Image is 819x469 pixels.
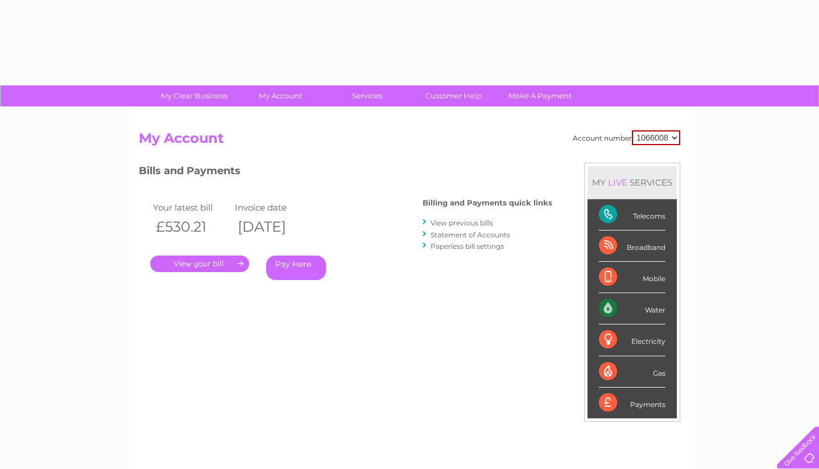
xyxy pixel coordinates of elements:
div: LIVE [606,177,630,188]
div: Electricity [599,324,665,356]
a: Paperless bill settings [431,242,504,250]
div: Broadband [599,231,665,262]
th: £530.21 [150,215,232,238]
a: Statement of Accounts [431,231,510,239]
h2: My Account [139,130,680,152]
a: Services [320,85,414,106]
h4: Billing and Payments quick links [423,199,552,207]
h3: Bills and Payments [139,163,552,183]
div: Water [599,293,665,324]
a: Customer Help [407,85,500,106]
td: Invoice date [232,200,314,215]
a: . [150,256,249,272]
div: Account number [573,130,680,145]
a: Pay Here [266,256,326,280]
div: Payments [599,388,665,418]
a: Make A Payment [493,85,587,106]
a: My Clear Business [147,85,241,106]
div: Telecoms [599,199,665,231]
a: My Account [234,85,328,106]
div: MY SERVICES [588,166,677,199]
div: Gas [599,356,665,388]
div: Mobile [599,262,665,293]
td: Your latest bill [150,200,232,215]
a: View previous bills [431,219,493,227]
th: [DATE] [232,215,314,238]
